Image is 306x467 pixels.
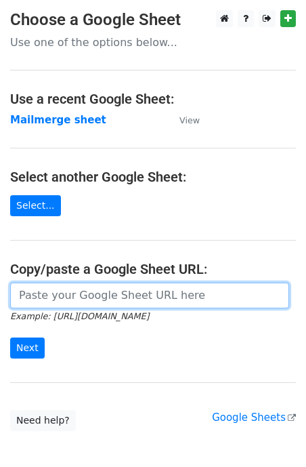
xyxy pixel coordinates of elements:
h4: Select another Google Sheet: [10,169,296,185]
h3: Choose a Google Sheet [10,10,296,30]
p: Use one of the options below... [10,35,296,49]
small: Example: [URL][DOMAIN_NAME] [10,311,149,321]
h4: Copy/paste a Google Sheet URL: [10,261,296,277]
a: Select... [10,195,61,216]
a: Need help? [10,410,76,431]
a: Mailmerge sheet [10,114,106,126]
iframe: Chat Widget [238,402,306,467]
h4: Use a recent Google Sheet: [10,91,296,107]
a: Google Sheets [212,411,296,424]
small: View [179,115,200,125]
a: View [166,114,200,126]
input: Next [10,338,45,359]
input: Paste your Google Sheet URL here [10,283,289,308]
